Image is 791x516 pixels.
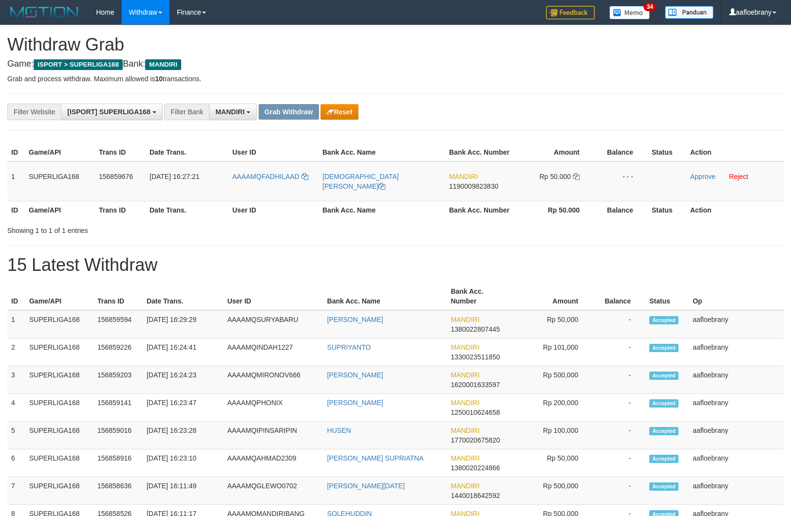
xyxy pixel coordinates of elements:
img: panduan.png [665,6,714,19]
img: MOTION_logo.png [7,5,81,19]
td: Rp 500,000 [514,366,593,394]
td: SUPERLIGA168 [25,449,94,477]
span: MANDIRI [451,316,479,323]
th: User ID [224,283,323,310]
span: Accepted [649,344,678,352]
a: [PERSON_NAME] [327,399,383,407]
td: Rp 100,000 [514,422,593,449]
td: SUPERLIGA168 [25,338,94,366]
td: SUPERLIGA168 [25,366,94,394]
td: [DATE] 16:23:47 [143,394,224,422]
td: 156859226 [94,338,143,366]
td: - [593,394,645,422]
th: ID [7,143,25,161]
span: Copy 1380020224866 to clipboard [451,464,500,472]
td: SUPERLIGA168 [25,394,94,422]
td: - [593,477,645,505]
td: Rp 50,000 [514,310,593,338]
span: Copy 1190009823830 to clipboard [449,182,498,190]
td: AAAAMQGLEWO0702 [224,477,323,505]
td: aafloebrany [689,477,784,505]
span: Accepted [649,427,678,435]
td: 3 [7,366,25,394]
span: MANDIRI [451,482,479,490]
th: Game/API [25,201,95,219]
button: [ISPORT] SUPERLIGA168 [61,104,162,120]
td: AAAAMQIPINSARIPIN [224,422,323,449]
td: 1 [7,161,25,201]
th: User ID [228,143,319,161]
a: [PERSON_NAME] SUPRIATNA [327,454,424,462]
a: [DEMOGRAPHIC_DATA][PERSON_NAME] [322,173,399,190]
td: 6 [7,449,25,477]
td: 156859016 [94,422,143,449]
th: Action [686,201,784,219]
td: 4 [7,394,25,422]
th: Bank Acc. Name [319,201,445,219]
td: SUPERLIGA168 [25,161,95,201]
span: MANDIRI [451,454,479,462]
th: Trans ID [95,201,146,219]
td: 7 [7,477,25,505]
span: Accepted [649,316,678,324]
td: 156859141 [94,394,143,422]
td: [DATE] 16:23:10 [143,449,224,477]
td: [DATE] 16:23:28 [143,422,224,449]
th: Bank Acc. Number [445,201,513,219]
img: Feedback.jpg [546,6,595,19]
button: Reset [320,104,358,120]
td: 2 [7,338,25,366]
span: Copy 1440018642592 to clipboard [451,492,500,499]
button: Grab Withdraw [259,104,319,120]
a: AAAAMQFADHILAAD [232,173,308,180]
span: 156859676 [99,173,133,180]
td: aafloebrany [689,310,784,338]
h1: 15 Latest Withdraw [7,255,784,275]
strong: 10 [155,75,163,83]
div: Filter Bank [164,104,209,120]
span: Accepted [649,399,678,408]
span: MANDIRI [449,173,478,180]
a: [PERSON_NAME][DATE] [327,482,405,490]
span: Accepted [649,455,678,463]
a: [PERSON_NAME] [327,316,383,323]
td: aafloebrany [689,449,784,477]
th: Balance [594,143,648,161]
span: Copy 1250010624658 to clipboard [451,409,500,416]
th: Date Trans. [146,143,228,161]
span: ISPORT > SUPERLIGA168 [34,59,123,70]
h4: Game: Bank: [7,59,784,69]
td: Rp 500,000 [514,477,593,505]
td: [DATE] 16:11:49 [143,477,224,505]
th: Date Trans. [143,283,224,310]
td: - - - [594,161,648,201]
td: aafloebrany [689,366,784,394]
th: Date Trans. [146,201,228,219]
td: [DATE] 16:24:41 [143,338,224,366]
td: - [593,366,645,394]
th: Bank Acc. Number [445,143,513,161]
td: Rp 200,000 [514,394,593,422]
a: HUSEN [327,427,351,434]
span: [ISPORT] SUPERLIGA168 [67,108,150,116]
button: MANDIRI [209,104,257,120]
td: SUPERLIGA168 [25,422,94,449]
span: MANDIRI [215,108,245,116]
td: aafloebrany [689,394,784,422]
span: Copy 1620001633597 to clipboard [451,381,500,389]
td: [DATE] 16:29:29 [143,310,224,338]
td: AAAAMQMIRONOV666 [224,366,323,394]
td: 156859203 [94,366,143,394]
th: Status [648,201,686,219]
span: [DATE] 16:27:21 [150,173,199,180]
td: 156858916 [94,449,143,477]
td: AAAAMQINDAH1227 [224,338,323,366]
a: [PERSON_NAME] [327,371,383,379]
span: MANDIRI [451,343,479,351]
img: Button%20Memo.svg [609,6,650,19]
td: 156859594 [94,310,143,338]
div: Filter Website [7,104,61,120]
div: Showing 1 to 1 of 1 entries [7,222,322,235]
th: Trans ID [94,283,143,310]
td: AAAAMQSURYABARU [224,310,323,338]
